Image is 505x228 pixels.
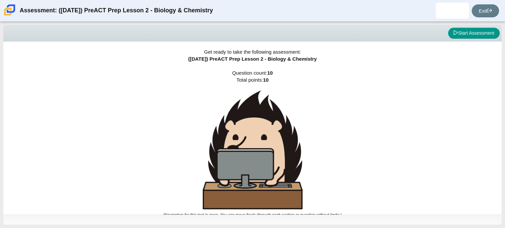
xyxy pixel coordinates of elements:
[447,5,458,16] img: jhoselyn.lozanotor.bEXwnr
[3,12,17,18] a: Carmen School of Science & Technology
[472,4,499,17] a: Exit
[188,56,317,62] span: ([DATE]) PreACT Prep Lesson 2 - Biology & Chemistry
[163,70,342,217] span: Question count: Total points:
[448,28,500,39] button: Start Assessment
[3,3,17,17] img: Carmen School of Science & Technology
[20,3,213,19] div: Assessment: ([DATE]) PreACT Prep Lesson 2 - Biology & Chemistry
[204,49,301,55] span: Get ready to take the following assessment:
[263,77,269,83] b: 10
[203,90,303,209] img: hedgehog-behind-computer-large.png
[267,70,273,76] b: 10
[163,213,342,217] small: (Navigation for this test is open. You can move freely through each section or question without l...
